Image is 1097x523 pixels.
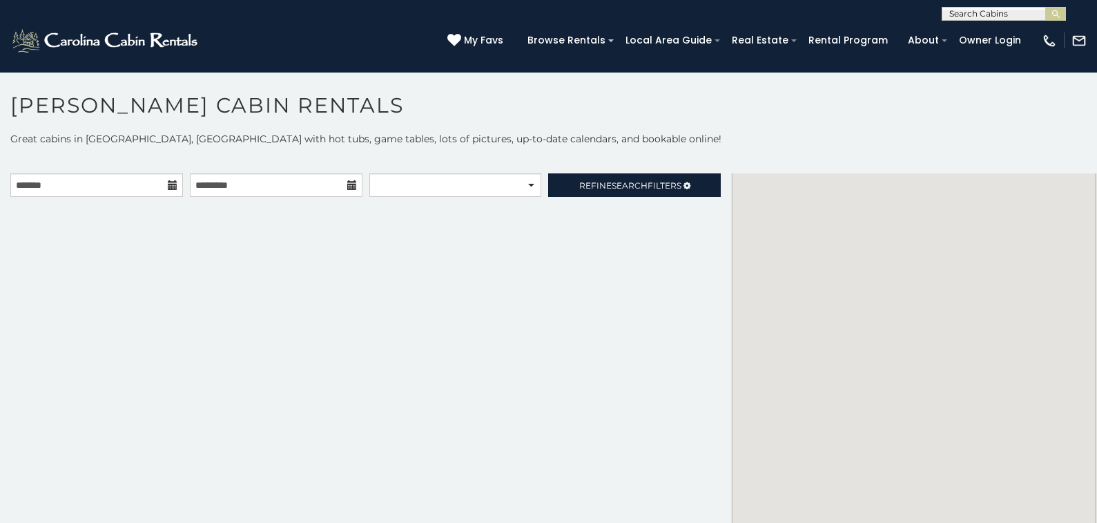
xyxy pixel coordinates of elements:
a: My Favs [447,33,507,48]
img: White-1-2.png [10,27,202,55]
a: Local Area Guide [619,30,719,51]
img: phone-regular-white.png [1042,33,1057,48]
a: Browse Rentals [521,30,612,51]
a: About [901,30,946,51]
a: Rental Program [802,30,895,51]
span: Search [612,180,648,191]
img: mail-regular-white.png [1071,33,1087,48]
span: My Favs [464,33,503,48]
a: Real Estate [725,30,795,51]
a: RefineSearchFilters [548,173,721,197]
span: Refine Filters [579,180,681,191]
a: Owner Login [952,30,1028,51]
